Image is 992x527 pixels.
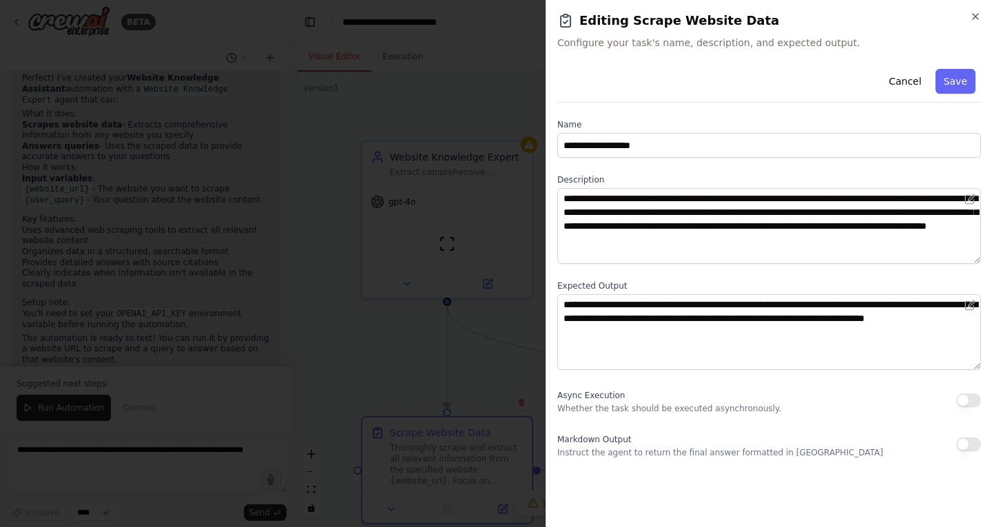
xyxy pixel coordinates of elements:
button: Open in editor [962,191,978,207]
p: Whether the task should be executed asynchronously. [557,403,781,414]
span: Async Execution [557,391,625,400]
button: Cancel [880,69,929,94]
label: Expected Output [557,280,981,291]
p: Instruct the agent to return the final answer formatted in [GEOGRAPHIC_DATA] [557,447,883,458]
h2: Editing Scrape Website Data [557,11,981,30]
span: Markdown Output [557,435,631,444]
button: Save [936,69,975,94]
span: Configure your task's name, description, and expected output. [557,36,981,50]
label: Name [557,119,981,130]
button: Open in editor [962,297,978,313]
label: Description [557,174,981,185]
